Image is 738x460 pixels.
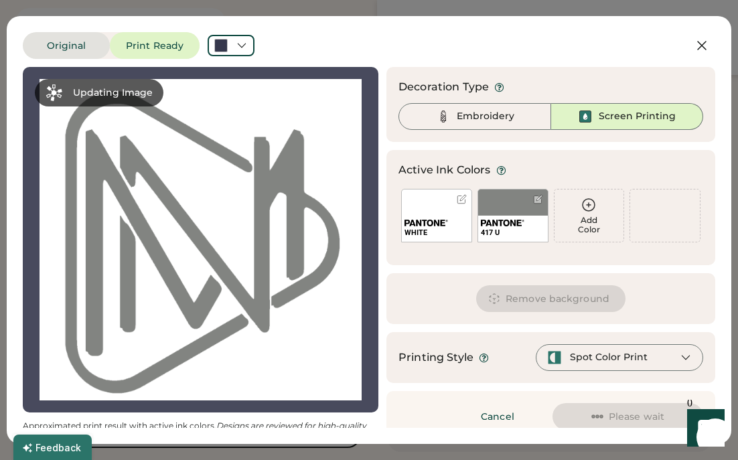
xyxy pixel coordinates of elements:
button: Print Ready [110,32,200,59]
div: WHITE [404,228,469,238]
div: Active Ink Colors [398,162,491,178]
div: Spot Color Print [570,351,648,364]
img: spot-color-green.svg [547,350,562,365]
div: Embroidery [457,110,514,123]
img: Ink%20-%20Selected.svg [577,108,593,125]
button: Cancel [451,403,544,430]
div: Add Color [555,216,624,234]
iframe: Front Chat [674,400,732,457]
div: Screen Printing [599,110,676,123]
img: Thread%20-%20Unselected.svg [435,108,451,125]
div: Printing Style [398,350,473,366]
button: Please wait [552,403,703,430]
div: Approximated print result with active ink colors. [23,420,378,442]
img: 1024px-Pantone_logo.svg.png [481,220,524,226]
div: 417 U [481,228,545,238]
div: Decoration Type [398,79,489,95]
img: 1024px-Pantone_logo.svg.png [404,220,448,226]
button: Remove background [476,285,625,312]
button: Original [23,32,110,59]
